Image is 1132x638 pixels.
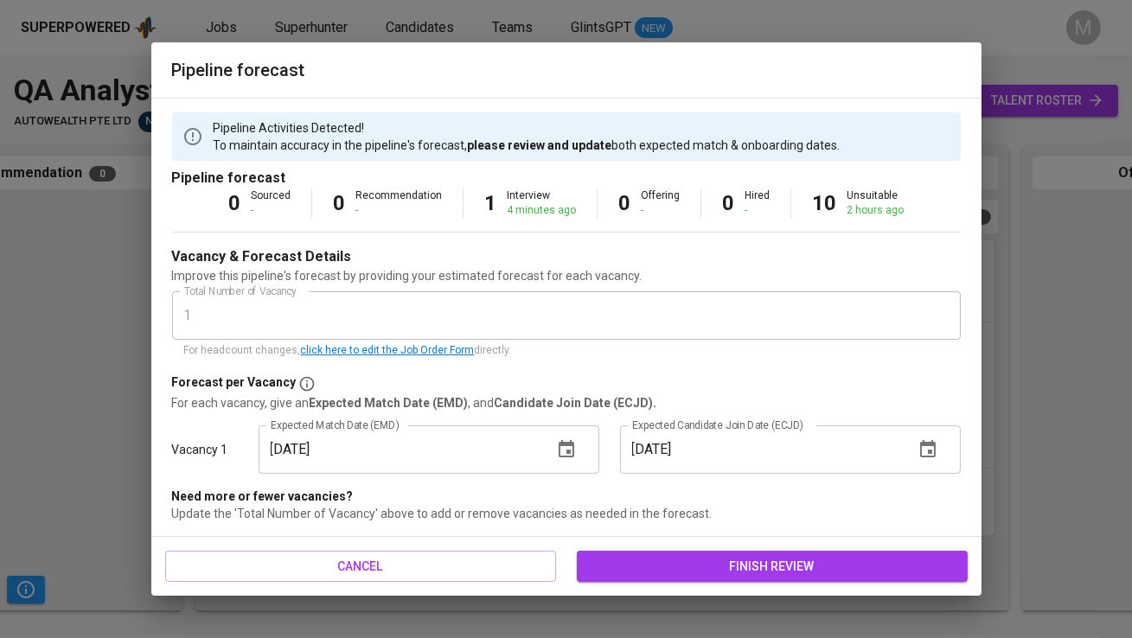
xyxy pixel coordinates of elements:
p: Pipeline forecast [172,168,961,188]
b: 0 [722,191,734,215]
div: Hired [745,188,770,218]
p: Vacancy & Forecast Details [172,246,352,267]
div: Sourced [251,188,291,218]
div: - [641,203,680,218]
div: - [745,203,770,218]
div: Unsuitable [847,188,904,218]
h6: Pipeline forecast [172,56,961,84]
span: finish review [591,556,954,577]
b: 10 [812,191,836,215]
div: Recommendation [355,188,442,218]
div: Interview [507,188,576,218]
p: Update the 'Total Number of Vacancy' above to add or remove vacancies as needed in the forecast. [172,505,961,522]
p: For headcount changes, directly. [184,342,949,360]
div: Offering [641,188,680,218]
div: 2 hours ago [847,203,904,218]
div: - [251,203,291,218]
b: please review and update [468,138,612,152]
b: Expected Match Date (EMD) [310,396,469,410]
a: click here to edit the Job Order Form [301,344,475,356]
p: Vacancy 1 [172,441,228,458]
b: Candidate Join Date (ECJD). [495,396,657,410]
p: Improve this pipeline's forecast by providing your estimated forecast for each vacancy. [172,267,961,284]
span: cancel [179,556,542,577]
button: finish review [577,551,968,583]
p: Forecast per Vacancy [172,373,297,394]
div: - [355,203,442,218]
div: 4 minutes ago [507,203,576,218]
b: 1 [484,191,496,215]
p: Pipeline Activities Detected! To maintain accuracy in the pipeline's forecast, both expected matc... [214,119,841,154]
p: Need more or fewer vacancies? [172,488,961,505]
b: 0 [618,191,630,215]
b: 0 [333,191,345,215]
p: For each vacancy, give an , and [172,394,961,412]
b: 0 [228,191,240,215]
button: cancel [165,551,556,583]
